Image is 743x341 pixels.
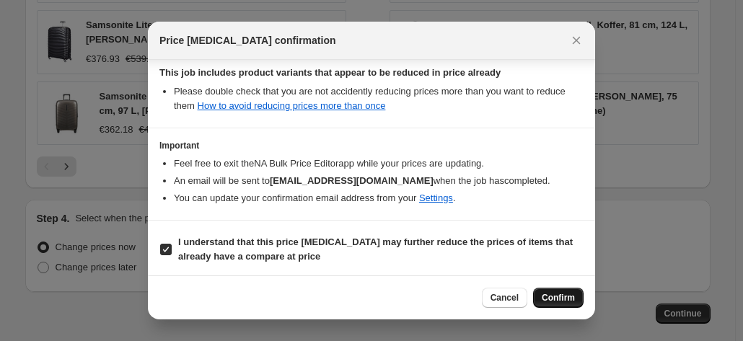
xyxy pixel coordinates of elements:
[491,292,519,304] span: Cancel
[174,174,584,188] li: An email will be sent to when the job has completed .
[533,288,584,308] button: Confirm
[159,67,501,78] b: This job includes product variants that appear to be reduced in price already
[566,30,586,50] button: Close
[419,192,453,203] a: Settings
[198,100,386,111] a: How to avoid reducing prices more than once
[174,156,584,171] li: Feel free to exit the NA Bulk Price Editor app while your prices are updating.
[542,292,575,304] span: Confirm
[174,84,584,113] li: Please double check that you are not accidently reducing prices more than you want to reduce them
[482,288,527,308] button: Cancel
[159,140,584,151] h3: Important
[270,175,434,186] b: [EMAIL_ADDRESS][DOMAIN_NAME]
[159,33,336,48] span: Price [MEDICAL_DATA] confirmation
[178,236,573,262] b: I understand that this price [MEDICAL_DATA] may further reduce the prices of items that already h...
[174,191,584,205] li: You can update your confirmation email address from your .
